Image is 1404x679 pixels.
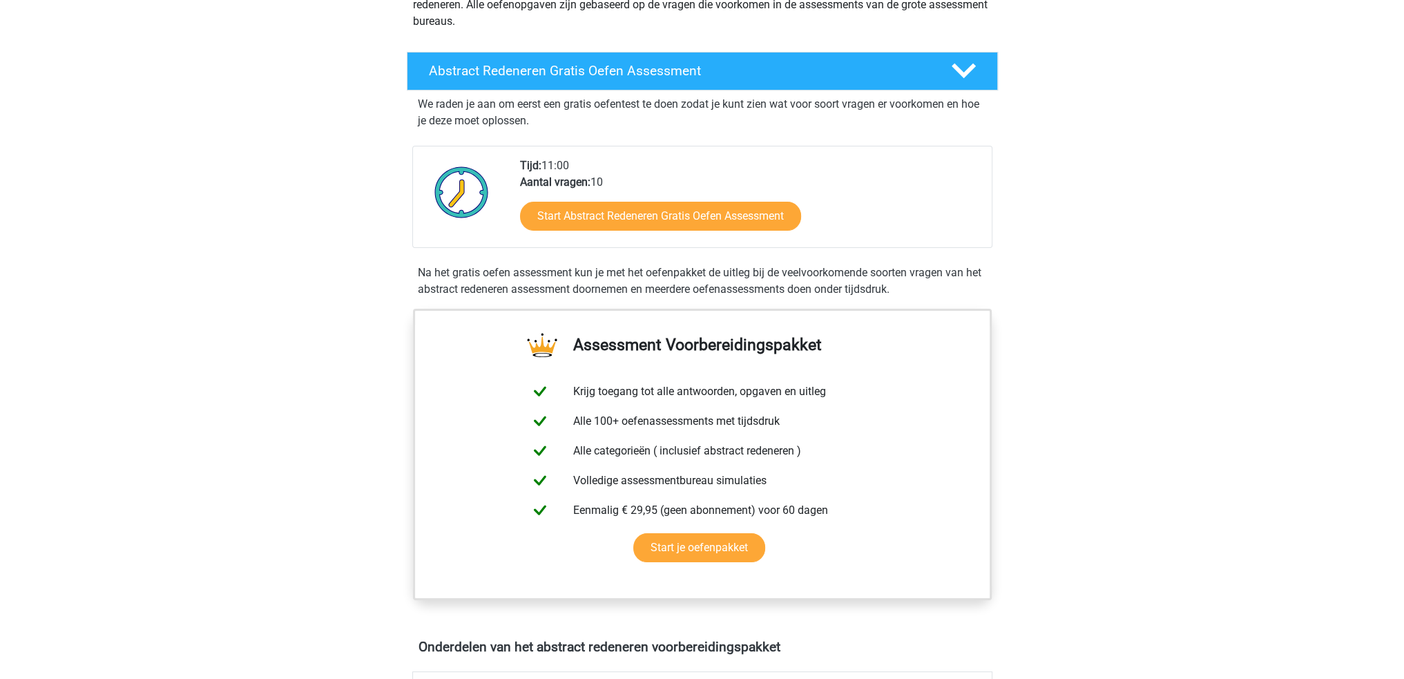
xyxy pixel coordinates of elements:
a: Start Abstract Redeneren Gratis Oefen Assessment [520,202,801,231]
b: Tijd: [520,159,541,172]
a: Start je oefenpakket [633,533,765,562]
img: Klok [427,157,497,227]
p: We raden je aan om eerst een gratis oefentest te doen zodat je kunt zien wat voor soort vragen er... [418,96,987,129]
b: Aantal vragen: [520,175,590,189]
div: Na het gratis oefen assessment kun je met het oefenpakket de uitleg bij de veelvoorkomende soorte... [412,265,992,298]
h4: Onderdelen van het abstract redeneren voorbereidingspakket [419,639,986,655]
div: 11:00 10 [510,157,991,247]
a: Abstract Redeneren Gratis Oefen Assessment [401,52,1003,90]
h4: Abstract Redeneren Gratis Oefen Assessment [429,63,929,79]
